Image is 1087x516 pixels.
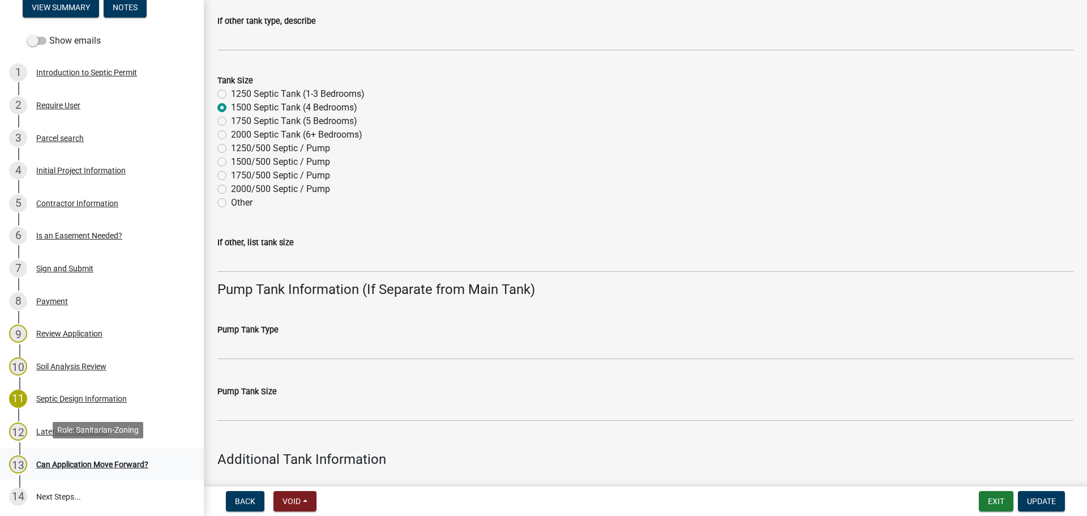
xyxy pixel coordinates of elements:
[231,114,357,128] label: 1750 Septic Tank (5 Bedrooms)
[231,155,330,169] label: 1500/500 Septic / Pump
[9,292,27,310] div: 8
[226,491,264,511] button: Back
[231,182,330,196] label: 2000/500 Septic / Pump
[36,199,118,207] div: Contractor Information
[36,69,137,76] div: Introduction to Septic Permit
[217,326,279,334] label: Pump Tank Type
[217,18,316,25] label: If other tank type, describe
[36,363,106,370] div: Soil Analysis Review
[36,395,127,403] div: Septic Design Information
[9,63,27,82] div: 1
[231,128,362,142] label: 2000 Septic Tank (6+ Bedrooms)
[36,428,109,436] div: Laterals Information
[231,196,253,210] label: Other
[231,87,365,101] label: 1250 Septic Tank (1-3 Bedrooms)
[9,488,27,506] div: 14
[9,259,27,278] div: 7
[231,142,330,155] label: 1250/500 Septic / Pump
[23,3,99,12] wm-modal-confirm: Summary
[9,96,27,114] div: 2
[217,239,294,247] label: If other, list tank size
[1018,491,1065,511] button: Update
[217,282,1073,298] h4: Pump Tank Information (If Separate from Main Tank)
[9,129,27,147] div: 3
[36,101,80,109] div: Require User
[36,297,68,305] div: Payment
[1027,497,1056,506] span: Update
[979,491,1013,511] button: Exit
[27,34,101,48] label: Show emails
[104,3,147,12] wm-modal-confirm: Notes
[9,390,27,408] div: 11
[9,161,27,180] div: 4
[9,227,27,245] div: 6
[273,491,316,511] button: Void
[283,497,301,506] span: Void
[36,460,148,468] div: Can Application Move Forward?
[53,422,143,438] div: Role: Sanitarian-Zoning
[217,77,253,85] label: Tank Size
[217,451,1073,468] h4: Additional Tank Information
[235,497,255,506] span: Back
[9,357,27,376] div: 10
[36,232,122,240] div: Is an Easement Needed?
[231,169,330,182] label: 1750/500 Septic / Pump
[36,167,126,174] div: Initial Project Information
[36,330,102,338] div: Review Application
[36,265,93,272] div: Sign and Submit
[36,134,84,142] div: Parcel search
[9,194,27,212] div: 5
[231,101,357,114] label: 1500 Septic Tank (4 Bedrooms)
[9,423,27,441] div: 12
[9,325,27,343] div: 9
[217,388,277,396] label: Pump Tank Size
[9,455,27,474] div: 13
